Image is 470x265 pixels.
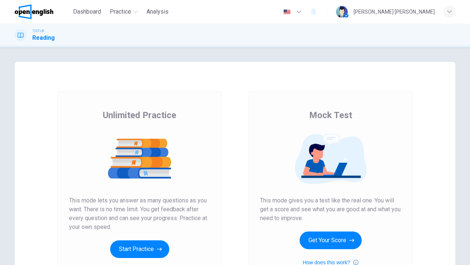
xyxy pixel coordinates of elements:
[300,232,362,249] button: Get Your Score
[32,33,55,42] h1: Reading
[15,4,70,19] a: OpenEnglish logo
[260,196,401,223] span: This mode gives you a test like the real one. You will get a score and see what you are good at a...
[282,9,292,15] img: en
[103,109,176,121] span: Unlimited Practice
[73,7,101,16] span: Dashboard
[354,7,435,16] div: [PERSON_NAME] [PERSON_NAME]
[110,7,131,16] span: Practice
[309,109,352,121] span: Mock Test
[336,6,348,18] img: Profile picture
[144,5,171,18] button: Analysis
[32,28,44,33] span: TOEFL®
[70,5,104,18] button: Dashboard
[107,5,141,18] button: Practice
[15,4,53,19] img: OpenEnglish logo
[147,7,169,16] span: Analysis
[69,196,210,232] span: This mode lets you answer as many questions as you want. There is no time limit. You get feedback...
[110,240,169,258] button: Start Practice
